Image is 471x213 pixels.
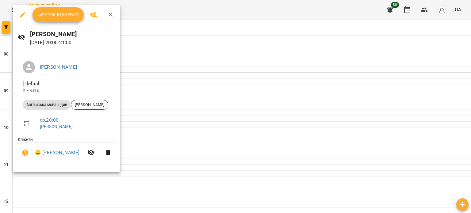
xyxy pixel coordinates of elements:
button: Візит ще не сплачено. Додати оплату? [18,145,33,160]
span: [PERSON_NAME] [71,102,108,108]
a: [PERSON_NAME] [40,64,77,70]
span: - default [23,81,42,86]
a: 😀 [PERSON_NAME] [35,149,79,156]
span: Англійська мова індив [23,102,71,108]
div: [PERSON_NAME] [71,100,108,110]
span: Урок відбувся [37,11,79,18]
a: [PERSON_NAME] [40,124,73,129]
button: Урок відбувся [33,7,84,22]
p: [DATE] 20:00 - 21:00 [30,39,116,46]
h6: [PERSON_NAME] [30,29,116,39]
ul: Клієнти [18,136,115,165]
p: Кімната [23,87,110,93]
a: ср , 20:00 [40,117,59,123]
